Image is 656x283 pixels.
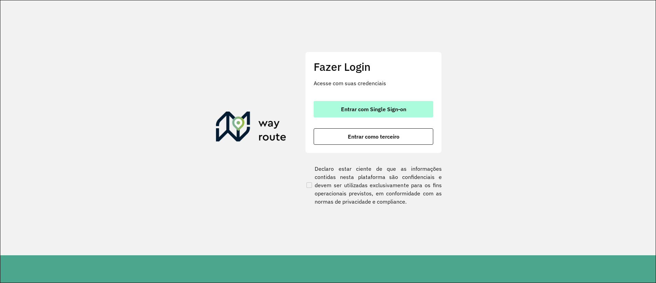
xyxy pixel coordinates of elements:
span: Entrar com Single Sign-on [341,106,406,112]
span: Entrar como terceiro [348,134,399,139]
img: Roteirizador AmbevTech [216,112,286,144]
button: button [314,128,433,145]
label: Declaro estar ciente de que as informações contidas nesta plataforma são confidenciais e devem se... [305,165,442,206]
p: Acesse com suas credenciais [314,79,433,87]
button: button [314,101,433,117]
h2: Fazer Login [314,60,433,73]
